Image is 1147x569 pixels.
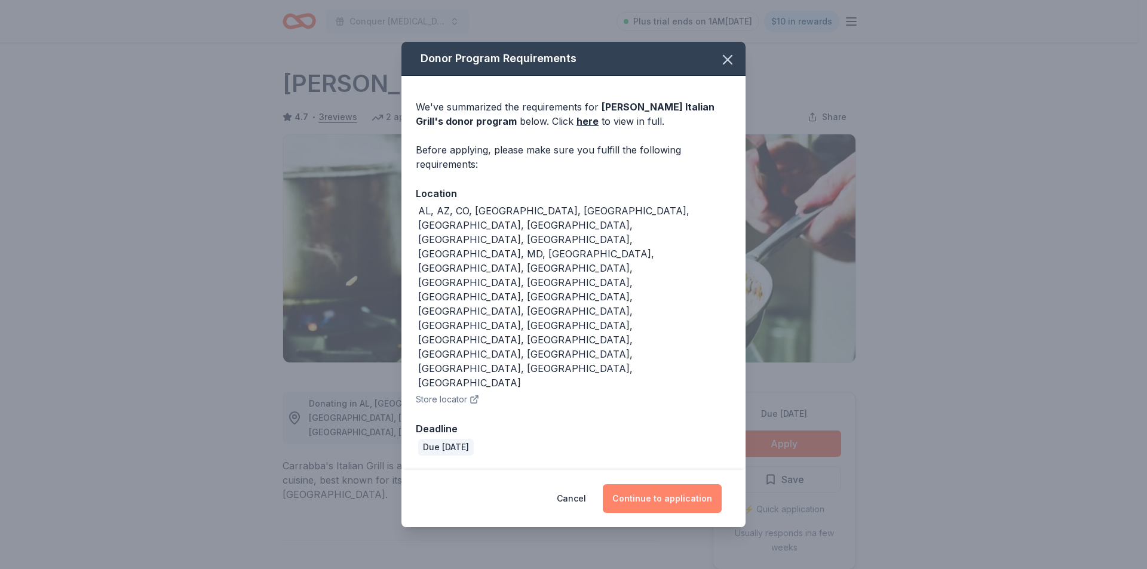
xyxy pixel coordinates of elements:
[557,484,586,513] button: Cancel
[416,392,479,407] button: Store locator
[401,42,746,76] div: Donor Program Requirements
[416,100,731,128] div: We've summarized the requirements for below. Click to view in full.
[418,204,731,390] div: AL, AZ, CO, [GEOGRAPHIC_DATA], [GEOGRAPHIC_DATA], [GEOGRAPHIC_DATA], [GEOGRAPHIC_DATA], [GEOGRAPH...
[576,114,599,128] a: here
[416,421,731,436] div: Deadline
[416,186,731,201] div: Location
[418,439,474,456] div: Due [DATE]
[416,143,731,171] div: Before applying, please make sure you fulfill the following requirements:
[603,484,722,513] button: Continue to application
